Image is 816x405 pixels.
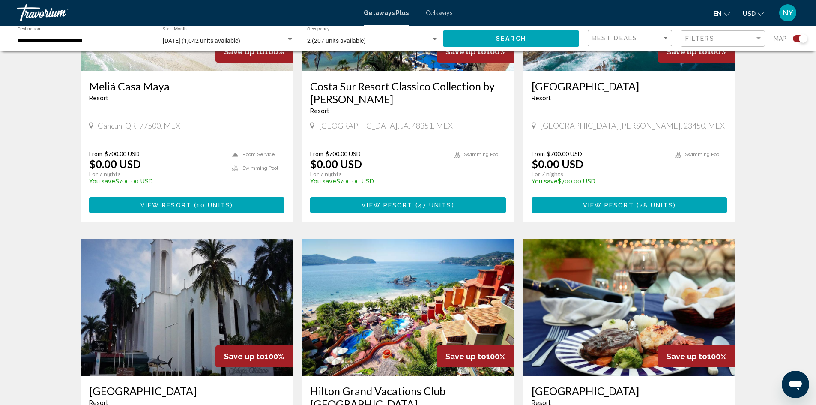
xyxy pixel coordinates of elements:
p: $700.00 USD [532,178,667,185]
span: Swimming Pool [464,152,499,157]
a: [GEOGRAPHIC_DATA] [532,80,727,93]
div: 100% [658,41,735,63]
p: For 7 nights [532,170,667,178]
p: $0.00 USD [89,157,141,170]
span: Save up to [445,47,486,56]
button: View Resort(28 units) [532,197,727,213]
span: Save up to [224,352,265,361]
span: $700.00 USD [547,150,582,157]
span: 28 units [639,202,673,209]
div: 100% [658,345,735,367]
span: From [89,150,102,157]
span: Resort [310,108,329,114]
p: For 7 nights [89,170,224,178]
p: $700.00 USD [89,178,224,185]
span: $700.00 USD [105,150,140,157]
span: ( ) [191,202,233,209]
span: Best Deals [592,35,637,42]
a: [GEOGRAPHIC_DATA] [89,384,285,397]
div: 100% [215,345,293,367]
a: Meliá Casa Maya [89,80,285,93]
span: You save [310,178,336,185]
span: Save up to [667,352,707,361]
button: View Resort(47 units) [310,197,506,213]
button: Filter [681,30,765,48]
span: 10 units [197,202,230,209]
span: Search [496,36,526,42]
span: You save [532,178,558,185]
span: Resort [532,95,551,102]
span: USD [743,10,756,17]
span: You save [89,178,115,185]
span: Resort [89,95,108,102]
p: $0.00 USD [310,157,362,170]
span: 47 units [418,202,452,209]
a: Getaways Plus [364,9,409,16]
span: ( ) [412,202,454,209]
mat-select: Sort by [592,35,670,42]
img: ii_itz1.jpg [302,239,514,376]
span: [GEOGRAPHIC_DATA][PERSON_NAME], 23450, MEX [540,121,725,130]
span: $700.00 USD [326,150,361,157]
div: 100% [437,41,514,63]
span: View Resort [140,202,191,209]
span: [GEOGRAPHIC_DATA], JA, 48351, MEX [319,121,453,130]
img: ii_ixp1.jpg [81,239,293,376]
span: View Resort [583,202,634,209]
button: Search [443,30,579,46]
span: ( ) [634,202,676,209]
a: Costa Sur Resort Classico Collection by [PERSON_NAME] [310,80,506,105]
span: Swimming Pool [685,152,720,157]
span: From [532,150,545,157]
span: Cancun, QR, 77500, MEX [98,121,180,130]
p: $0.00 USD [532,157,583,170]
p: $700.00 USD [310,178,445,185]
button: Change language [714,7,730,20]
div: 100% [437,345,514,367]
a: Getaways [426,9,453,16]
button: View Resort(10 units) [89,197,285,213]
span: Map [774,33,786,45]
span: Save up to [445,352,486,361]
span: [DATE] (1,042 units available) [163,37,240,44]
button: User Menu [777,4,799,22]
button: Change currency [743,7,764,20]
span: Swimming Pool [242,165,278,171]
span: Room Service [242,152,275,157]
span: NY [783,9,793,17]
span: Save up to [667,47,707,56]
span: Filters [685,35,714,42]
span: 2 (207 units available) [307,37,366,44]
span: View Resort [362,202,412,209]
a: [GEOGRAPHIC_DATA] [532,384,727,397]
img: ii_lgf4.jpg [523,239,736,376]
a: Travorium [17,4,355,21]
span: From [310,150,323,157]
span: en [714,10,722,17]
p: For 7 nights [310,170,445,178]
iframe: Button to launch messaging window [782,371,809,398]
